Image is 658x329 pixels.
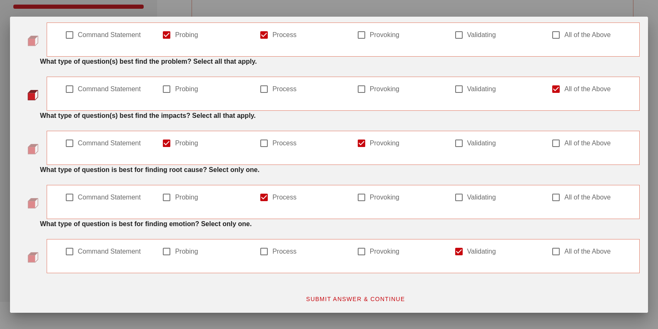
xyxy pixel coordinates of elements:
[27,144,38,155] img: question-bullet.png
[272,31,338,39] label: Process
[564,85,630,93] label: All of the Above
[175,139,241,147] label: Probing
[272,85,338,93] label: Process
[40,166,259,173] strong: What type of question is best for finding root cause? Select only one.
[467,85,533,93] label: Validating
[27,198,38,209] img: question-bullet.png
[40,220,252,227] strong: What type of question is best for finding emotion? Select only one.
[272,247,338,256] label: Process
[467,193,533,202] label: Validating
[370,139,436,147] label: Provoking
[40,58,257,65] strong: What type of question(s) best find the problem? Select all that apply.
[27,90,38,100] img: question-bullet-actve.png
[78,31,144,39] label: Command Statement
[78,247,144,256] label: Command Statement
[370,31,436,39] label: Provoking
[175,31,241,39] label: Probing
[370,193,436,202] label: Provoking
[272,139,338,147] label: Process
[175,247,241,256] label: Probing
[78,193,144,202] label: Command Statement
[564,193,630,202] label: All of the Above
[467,139,533,147] label: Validating
[564,247,630,256] label: All of the Above
[272,193,338,202] label: Process
[175,193,241,202] label: Probing
[78,85,144,93] label: Command Statement
[370,85,436,93] label: Provoking
[27,35,38,46] img: question-bullet.png
[467,31,533,39] label: Validating
[467,247,533,256] label: Validating
[78,139,144,147] label: Command Statement
[40,112,256,119] strong: What type of question(s) best find the impacts? Select all that apply.
[370,247,436,256] label: Provoking
[175,85,241,93] label: Probing
[299,292,412,307] button: SUBMIT ANSWER & CONTINUE
[27,252,38,263] img: question-bullet.png
[564,31,630,39] label: All of the Above
[564,139,630,147] label: All of the Above
[306,296,405,302] span: SUBMIT ANSWER & CONTINUE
